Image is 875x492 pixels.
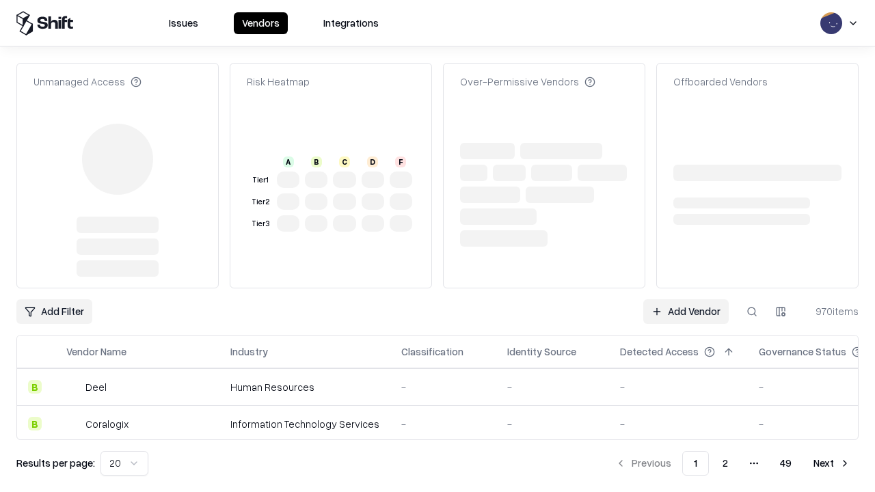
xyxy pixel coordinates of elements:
div: B [311,156,322,167]
p: Results per page: [16,456,95,470]
div: Risk Heatmap [247,74,310,89]
div: Classification [401,344,463,359]
div: C [339,156,350,167]
div: - [401,417,485,431]
div: Identity Source [507,344,576,359]
div: Governance Status [759,344,846,359]
a: Add Vendor [643,299,729,324]
img: Deel [66,380,80,394]
div: Tier 2 [250,196,271,208]
div: B [28,417,42,430]
div: Deel [85,380,107,394]
button: Next [805,451,859,476]
div: - [620,380,737,394]
div: F [395,156,406,167]
button: Add Filter [16,299,92,324]
div: Tier 1 [250,174,271,186]
div: A [283,156,294,167]
img: Coralogix [66,417,80,430]
button: Issues [161,12,206,34]
div: - [620,417,737,431]
nav: pagination [607,451,859,476]
div: B [28,380,42,394]
div: Information Technology Services [230,417,379,431]
button: 1 [682,451,709,476]
div: D [367,156,378,167]
div: 970 items [804,304,859,318]
button: Integrations [315,12,387,34]
button: 49 [769,451,803,476]
button: 2 [712,451,739,476]
div: - [507,417,598,431]
div: - [507,380,598,394]
div: Industry [230,344,268,359]
button: Vendors [234,12,288,34]
div: Detected Access [620,344,699,359]
div: Unmanaged Access [33,74,142,89]
div: Tier 3 [250,218,271,230]
div: Human Resources [230,380,379,394]
div: Coralogix [85,417,129,431]
div: Over-Permissive Vendors [460,74,595,89]
div: - [401,380,485,394]
div: Vendor Name [66,344,126,359]
div: Offboarded Vendors [673,74,768,89]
